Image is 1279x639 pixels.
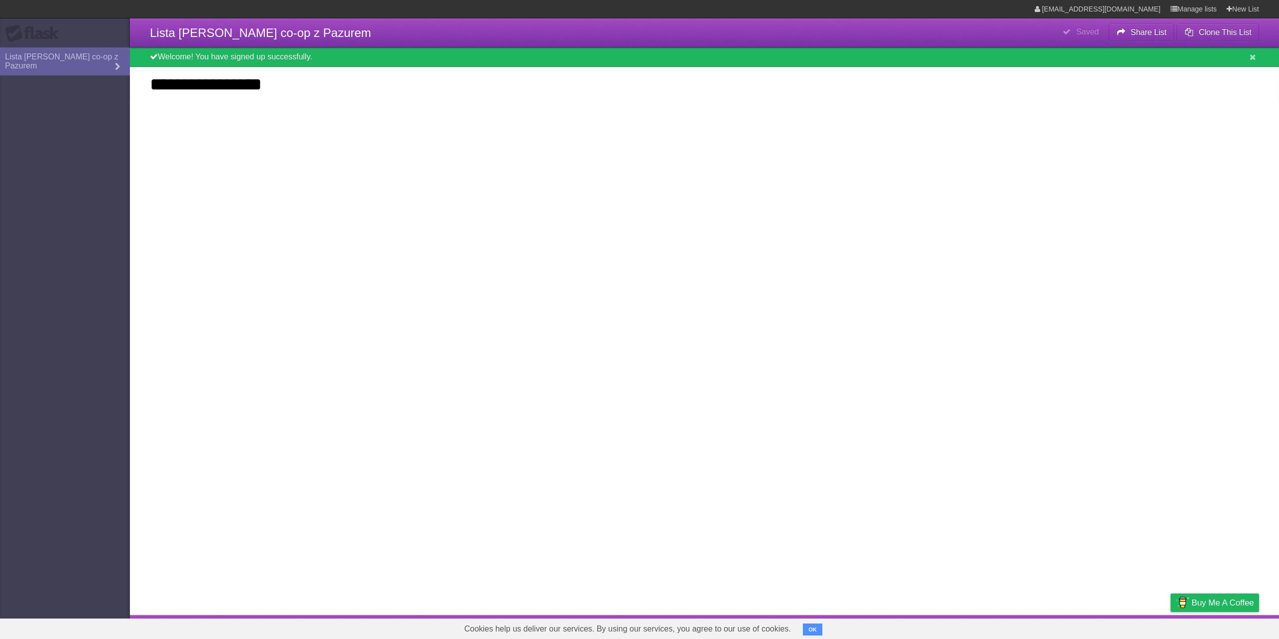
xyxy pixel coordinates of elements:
span: Lista [PERSON_NAME] co-op z Pazurem [150,26,371,39]
span: Buy me a coffee [1192,594,1254,612]
a: Buy me a coffee [1171,594,1259,612]
a: Privacy [1158,618,1184,637]
a: Terms [1124,618,1146,637]
img: Buy me a coffee [1176,594,1189,611]
a: About [1038,618,1059,637]
div: Flask [5,24,65,42]
b: Share List [1131,28,1167,36]
b: Saved [1076,27,1099,36]
b: Clone This List [1199,28,1252,36]
button: Share List [1109,23,1175,41]
a: Suggest a feature [1196,618,1259,637]
span: Cookies help us deliver our services. By using our services, you agree to our use of cookies. [454,619,801,639]
div: Welcome! You have signed up successfully. [130,47,1279,67]
button: Clone This List [1177,23,1259,41]
button: OK [803,624,822,636]
a: Developers [1071,618,1111,637]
